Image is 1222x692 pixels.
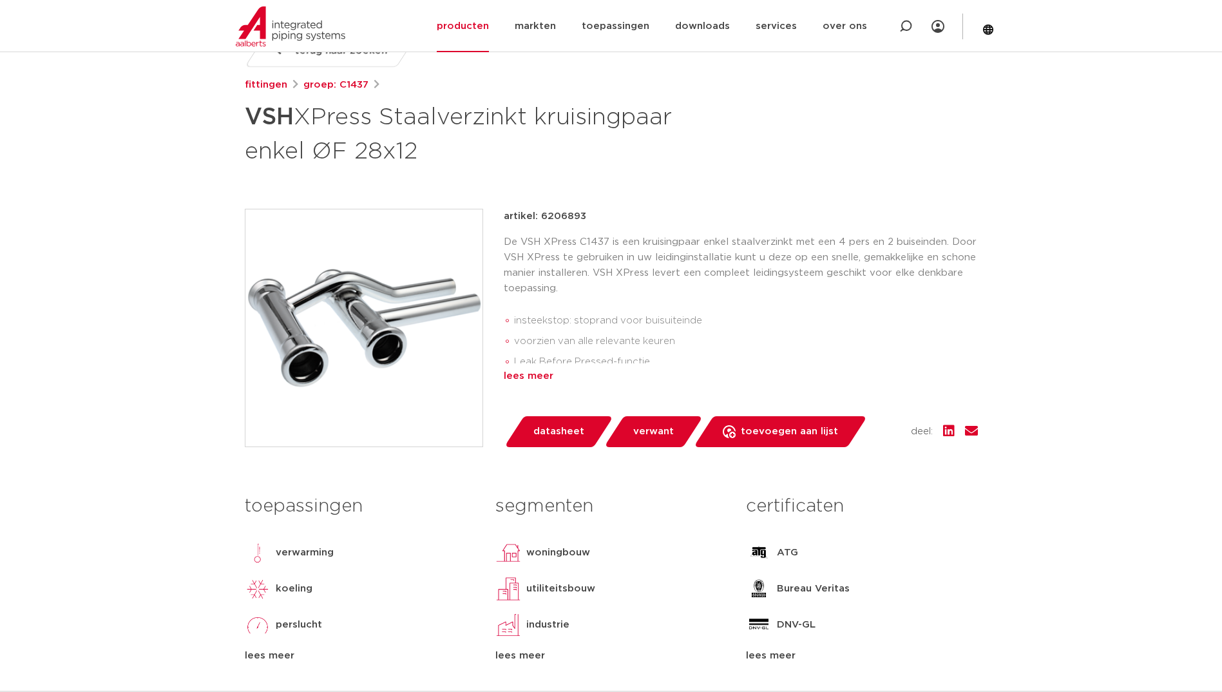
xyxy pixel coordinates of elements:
[633,421,674,442] span: verwant
[495,648,727,664] div: lees meer
[746,612,772,638] img: DNV-GL
[526,617,569,633] p: industrie
[495,540,521,566] img: woningbouw
[533,421,584,442] span: datasheet
[746,540,772,566] img: ATG
[495,612,521,638] img: industrie
[504,209,586,224] p: artikel: 6206893
[526,545,590,561] p: woningbouw
[514,352,978,372] li: Leak Before Pressed-functie
[245,209,482,447] img: Product Image for VSH XPress Staalverzinkt kruisingpaar enkel ØF 28x12
[245,612,271,638] img: perslucht
[746,494,977,519] h3: certificaten
[245,98,729,168] h1: XPress Staalverzinkt kruisingpaar enkel ØF 28x12
[245,494,476,519] h3: toepassingen
[504,369,978,384] div: lees meer
[303,77,368,93] a: groep: C1437
[504,235,978,296] p: De VSH XPress C1437 is een kruisingpaar enkel staalverzinkt met een 4 pers en 2 buiseinden. Door ...
[514,331,978,352] li: voorzien van alle relevante keuren
[276,545,334,561] p: verwarming
[777,617,816,633] p: DNV-GL
[504,416,613,447] a: datasheet
[911,424,933,439] span: deel:
[604,416,703,447] a: verwant
[276,581,312,597] p: koeling
[245,576,271,602] img: koeling
[276,617,322,633] p: perslucht
[495,576,521,602] img: utiliteitsbouw
[495,494,727,519] h3: segmenten
[245,106,294,129] strong: VSH
[777,581,850,597] p: Bureau Veritas
[245,540,271,566] img: verwarming
[777,545,798,561] p: ATG
[514,311,978,331] li: insteekstop: stoprand voor buisuiteinde
[746,576,772,602] img: Bureau Veritas
[526,581,595,597] p: utiliteitsbouw
[741,421,838,442] span: toevoegen aan lijst
[245,77,287,93] a: fittingen
[245,648,476,664] div: lees meer
[746,648,977,664] div: lees meer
